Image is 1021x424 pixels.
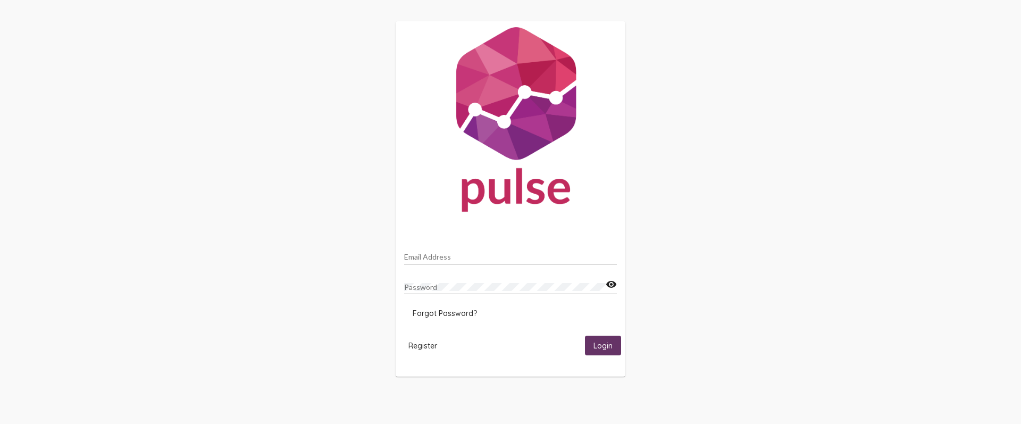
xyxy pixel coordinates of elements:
[593,341,613,351] span: Login
[404,304,486,323] button: Forgot Password?
[396,21,625,222] img: Pulse For Good Logo
[585,336,621,355] button: Login
[408,341,437,351] span: Register
[400,336,446,355] button: Register
[606,278,617,291] mat-icon: visibility
[413,309,477,318] span: Forgot Password?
